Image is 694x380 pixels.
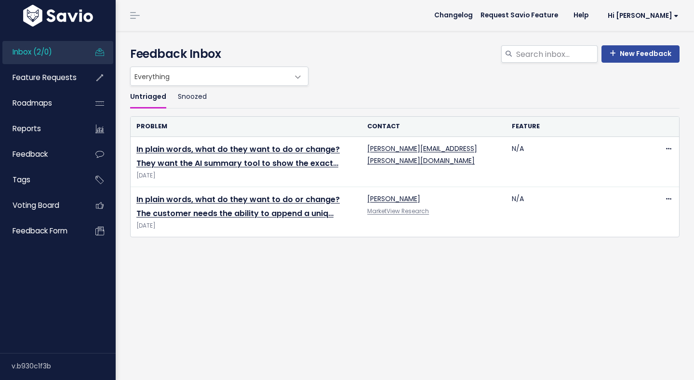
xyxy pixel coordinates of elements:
span: Everything [131,67,289,85]
span: Feedback [13,149,48,159]
a: Reports [2,118,80,140]
a: Hi [PERSON_NAME] [596,8,686,23]
div: v.b930c1f3b [12,353,116,379]
a: Snoozed [178,86,207,109]
th: Problem [131,117,361,136]
a: Feature Requests [2,67,80,89]
a: [PERSON_NAME][EMAIL_ADDRESS][PERSON_NAME][DOMAIN_NAME] [367,144,477,165]
img: logo-white.9d6f32f41409.svg [21,5,95,27]
span: Inbox (2/0) [13,47,52,57]
td: N/A [506,187,650,237]
a: Tags [2,169,80,191]
span: Changelog [434,12,473,19]
span: Feature Requests [13,72,77,82]
a: MarketView Research [367,207,429,215]
a: Inbox (2/0) [2,41,80,63]
th: Feature [506,117,650,136]
a: Voting Board [2,194,80,217]
a: Roadmaps [2,92,80,114]
span: Feedback form [13,226,67,236]
td: N/A [506,137,650,187]
span: Hi [PERSON_NAME] [608,12,679,19]
a: [PERSON_NAME] [367,194,420,204]
span: Reports [13,123,41,134]
a: In plain words, what do they want to do or change? The customer needs the ability to append a uniq… [136,194,340,219]
h4: Feedback Inbox [130,45,680,63]
span: [DATE] [136,221,356,231]
input: Search inbox... [515,45,598,63]
span: [DATE] [136,171,356,181]
a: In plain words, what do they want to do or change? They want the AI summary tool to show the exact… [136,144,340,169]
a: Help [566,8,596,23]
a: Feedback form [2,220,80,242]
a: Feedback [2,143,80,165]
span: Tags [13,175,30,185]
th: Contact [361,117,506,136]
ul: Filter feature requests [130,86,680,109]
a: Untriaged [130,86,166,109]
span: Voting Board [13,200,59,210]
span: Everything [130,67,308,86]
a: New Feedback [601,45,680,63]
a: Request Savio Feature [473,8,566,23]
span: Roadmaps [13,98,52,108]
